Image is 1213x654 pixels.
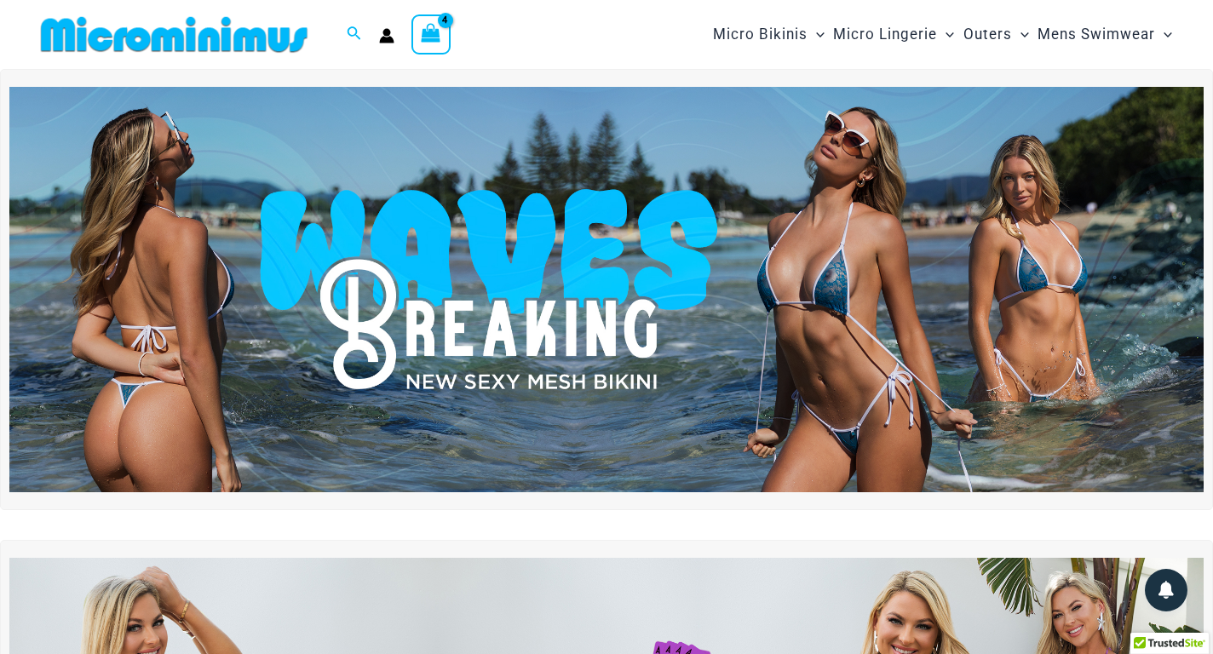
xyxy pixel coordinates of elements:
span: Mens Swimwear [1038,13,1155,56]
span: Menu Toggle [1155,13,1172,56]
span: Menu Toggle [937,13,954,56]
a: Mens SwimwearMenu ToggleMenu Toggle [1033,9,1176,60]
img: Waves Breaking Ocean Bikini Pack [9,87,1204,492]
span: Menu Toggle [808,13,825,56]
a: Account icon link [379,28,394,43]
a: View Shopping Cart, 4 items [411,14,451,54]
img: MM SHOP LOGO FLAT [34,15,314,54]
span: Micro Bikinis [713,13,808,56]
span: Micro Lingerie [833,13,937,56]
a: Micro LingerieMenu ToggleMenu Toggle [829,9,958,60]
a: Search icon link [347,24,362,45]
span: Menu Toggle [1012,13,1029,56]
a: Micro BikinisMenu ToggleMenu Toggle [709,9,829,60]
nav: Site Navigation [706,6,1179,63]
span: Outers [963,13,1012,56]
a: OutersMenu ToggleMenu Toggle [959,9,1033,60]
